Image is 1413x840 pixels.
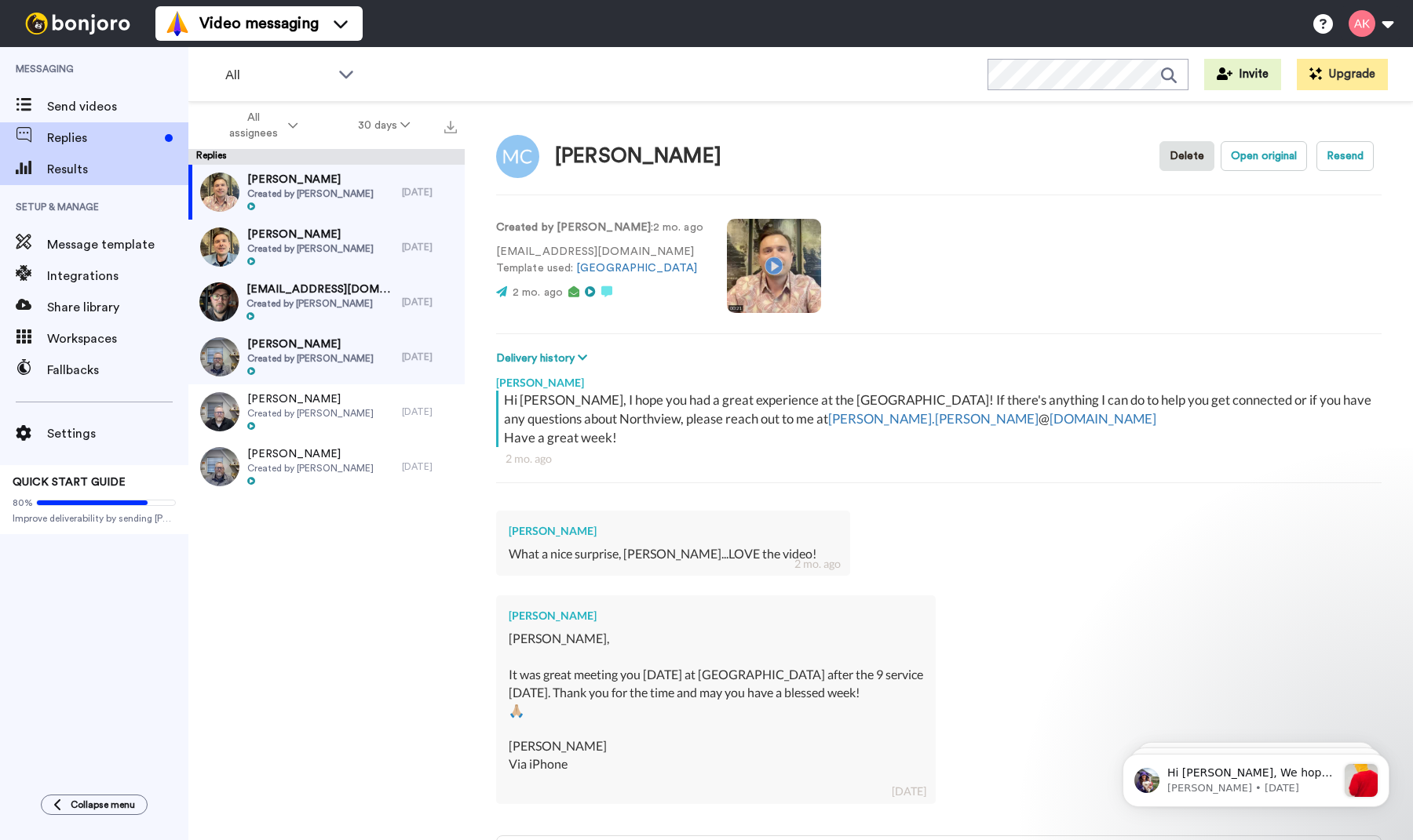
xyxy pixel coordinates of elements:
[794,556,841,572] div: 2 mo. ago
[188,439,465,494] a: [PERSON_NAME]Created by [PERSON_NAME][DATE]
[71,798,135,811] span: Collapse menu
[496,350,592,367] button: Delivery history
[247,242,374,255] span: Created by [PERSON_NAME]
[200,227,239,267] img: e359c934-2a48-4bd0-803b-a635d152e51e-thumb.jpg
[47,424,188,443] span: Settings
[200,337,239,376] img: 31d4bb6b-0dbf-43ed-a75b-9a5bd6d10b14-thumb.jpg
[225,66,330,85] span: All
[496,220,703,236] p: : 2 mo. ago
[47,235,188,254] span: Message template
[13,477,126,488] span: QUICK START GUIDE
[496,222,651,233] strong: Created by [PERSON_NAME]
[41,795,148,815] button: Collapse menu
[47,129,159,147] span: Replies
[496,244,703,277] p: [EMAIL_ADDRESS][DOMAIN_NAME] Template used:
[47,329,188,348] span: Workspaces
[188,165,465,220] a: [PERSON_NAME]Created by [PERSON_NAME][DATE]
[506,451,1372,467] div: 2 mo. ago
[509,630,923,791] div: [PERSON_NAME], It was great meeting you [DATE] at [GEOGRAPHIC_DATA] after the 9 service [DATE]. T...
[1099,722,1413,832] iframe: Intercom notifications message
[496,135,539,178] img: Image of Mark Carter
[192,104,328,147] button: All assignees
[200,392,239,431] img: 19ddb8e2-b331-4154-964c-c3c876ceee08-thumb.jpg
[47,267,188,285] span: Integrations
[1050,410,1156,427] a: [DOMAIN_NAME]
[444,121,457,133] img: export.svg
[1316,141,1374,171] button: Resend
[246,282,394,297] span: [EMAIL_ADDRESS][DOMAIN_NAME]
[68,59,238,73] p: Message from Amy, sent 8w ago
[47,361,188,380] span: Fallbacks
[13,496,33,509] span: 80%
[440,114,462,137] button: Export all results that match these filters now.
[246,297,394,310] span: Created by [PERSON_NAME]
[576,263,697,274] a: [GEOGRAPHIC_DATA]
[509,608,923,624] div: [PERSON_NAME]
[509,545,838,563] div: What a nice surprise, [PERSON_NAME]...LOVE the video!
[247,407,374,420] span: Created by [PERSON_NAME]
[1297,59,1388,90] button: Upgrade
[165,11,190,36] img: vm-color.svg
[402,241,457,253] div: [DATE]
[247,227,374,242] span: [PERSON_NAME]
[13,512,176,525] span: Improve deliverability by sending [PERSON_NAME]’s from your own email
[1159,141,1214,171] button: Delete
[247,336,374,352] span: [PERSON_NAME]
[247,446,374,462] span: [PERSON_NAME]
[828,410,1039,427] a: [PERSON_NAME].[PERSON_NAME]
[200,173,239,212] img: a07271c8-e90f-4c6c-992a-3a240a1265f7-thumb.jpg
[1204,59,1281,90] button: Invite
[199,13,319,35] span: Video messaging
[892,784,926,799] div: [DATE]
[188,220,465,275] a: [PERSON_NAME]Created by [PERSON_NAME][DATE]
[188,149,465,165] div: Replies
[47,160,188,179] span: Results
[402,296,457,308] div: [DATE]
[188,275,465,329] a: [EMAIL_ADDRESS][DOMAIN_NAME]Created by [PERSON_NAME][DATE]
[247,172,374,187] span: [PERSON_NAME]
[199,282,239,322] img: e0671df9-0b3d-48c2-88d6-1c5e04c01007-thumb.jpg
[221,110,285,141] span: All assignees
[496,367,1382,391] div: [PERSON_NAME]
[328,111,440,140] button: 30 days
[247,187,374,200] span: Created by [PERSON_NAME]
[188,384,465,439] a: [PERSON_NAME]Created by [PERSON_NAME][DATE]
[509,523,838,539] div: [PERSON_NAME]
[68,44,238,322] span: Hi [PERSON_NAME], We hope you and your customers have been having a great time with [PERSON_NAME]...
[555,145,721,168] div: [PERSON_NAME]
[402,351,457,363] div: [DATE]
[1221,141,1307,171] button: Open original
[19,13,137,35] img: bj-logo-header-white.svg
[402,460,457,473] div: [DATE]
[200,447,239,486] img: 668c3c76-fbb9-4751-bb84-ecbbd86534d3-thumb.jpg
[188,329,465,384] a: [PERSON_NAME]Created by [PERSON_NAME][DATE]
[247,352,374,365] span: Created by [PERSON_NAME]
[402,186,457,198] div: [DATE]
[513,287,563,298] span: 2 mo. ago
[247,391,374,407] span: [PERSON_NAME]
[504,391,1378,447] div: Hi [PERSON_NAME], I hope you had a great experience at the [GEOGRAPHIC_DATA]! If there's anything...
[47,97,188,116] span: Send videos
[402,405,457,418] div: [DATE]
[47,298,188,317] span: Share library
[247,462,374,475] span: Created by [PERSON_NAME]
